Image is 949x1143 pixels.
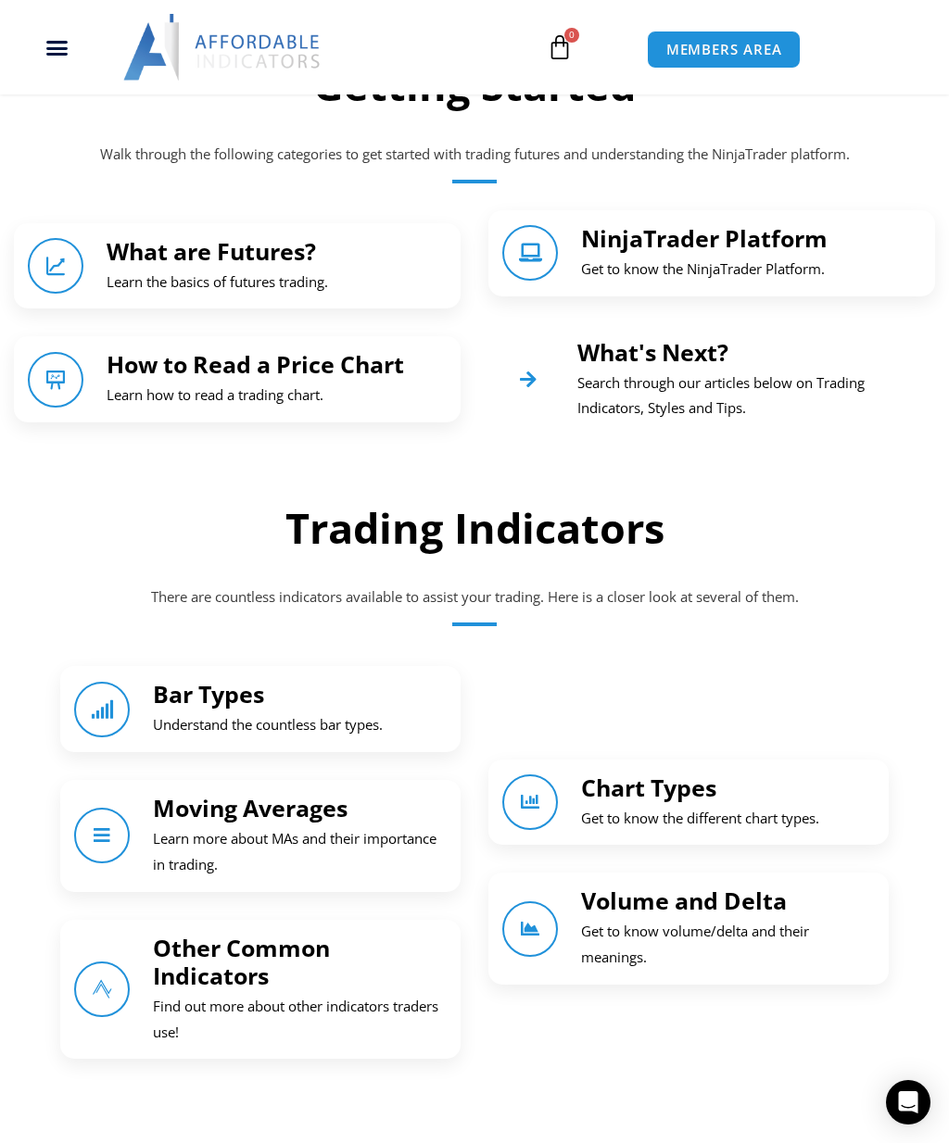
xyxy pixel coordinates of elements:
a: How to Read a Price Chart [107,348,404,380]
a: Bar Types [74,682,130,737]
p: Learn how to read a trading chart. [107,383,447,408]
p: Get to know the different chart types. [581,806,875,832]
span: 0 [564,28,579,43]
a: Chart Types [581,772,716,803]
h2: Trading Indicators [56,501,893,556]
div: Menu Toggle [10,30,104,65]
a: What are Futures? [107,235,316,267]
p: Learn the basics of futures trading. [107,270,447,295]
a: Other Common Indicators [153,932,330,991]
div: Open Intercom Messenger [886,1080,930,1124]
a: NinjaTrader Platform [581,222,828,254]
img: LogoAI | Affordable Indicators – NinjaTrader [123,14,323,81]
a: What are Futures? [28,238,83,294]
p: Get to know volume/delta and their meanings. [581,919,875,971]
a: 0 [519,20,601,74]
span: MEMBERS AREA [666,43,782,57]
p: Search through our articles below on Trading Indicators, Styles and Tips. [577,371,921,422]
a: Volume and Delta [502,901,558,957]
a: Volume and Delta [581,885,787,916]
p: Learn more about MAs and their importance in trading. [153,826,447,878]
a: How to Read a Price Chart [28,352,83,408]
p: Get to know the NinjaTrader Platform. [581,257,921,283]
a: Moving Averages [153,792,348,823]
a: Moving Averages [74,808,130,863]
p: There are countless indicators available to assist your trading. Here is a closer look at several... [56,584,893,610]
h2: Getting Started [9,58,940,113]
a: What's Next? [577,336,728,368]
a: Bar Types [153,678,264,710]
a: Chart Types [502,774,558,830]
p: Understand the countless bar types. [153,712,447,738]
a: Other Common Indicators [74,961,130,1017]
a: What's Next? [502,354,554,406]
p: Find out more about other indicators traders use! [153,994,447,1046]
p: Walk through the following categories to get started with trading futures and understanding the N... [9,142,940,168]
a: MEMBERS AREA [647,31,802,69]
a: NinjaTrader Platform [502,225,558,281]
